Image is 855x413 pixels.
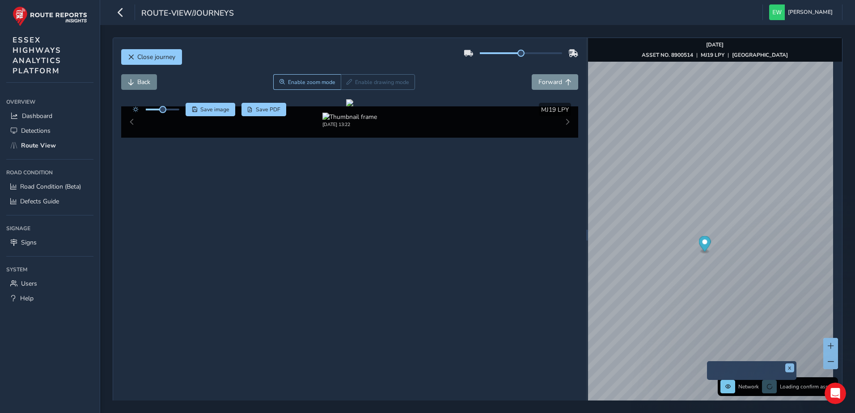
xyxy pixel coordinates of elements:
[769,4,836,20] button: [PERSON_NAME]
[322,113,377,121] img: Thumbnail frame
[780,383,835,390] span: Loading confirm assets
[20,182,81,191] span: Road Condition (Beta)
[256,106,280,113] span: Save PDF
[788,4,833,20] span: [PERSON_NAME]
[732,51,788,59] strong: [GEOGRAPHIC_DATA]
[21,238,37,247] span: Signs
[6,109,93,123] a: Dashboard
[825,383,846,404] iframe: Intercom live chat
[698,236,711,254] div: Map marker
[288,79,335,86] span: Enable zoom mode
[13,35,61,76] span: ESSEX HIGHWAYS ANALYTICS PLATFORM
[21,279,37,288] span: Users
[6,194,93,209] a: Defects Guide
[6,276,93,291] a: Users
[6,179,93,194] a: Road Condition (Beta)
[6,222,93,235] div: Signage
[21,141,56,150] span: Route View
[186,103,235,116] button: Save
[273,74,341,90] button: Zoom
[538,78,562,86] span: Forward
[121,74,157,90] button: Back
[137,78,150,86] span: Back
[322,121,377,128] div: [DATE] 13:22
[738,383,759,390] span: Network
[141,8,234,20] span: route-view/journeys
[137,53,175,61] span: Close journey
[642,51,788,59] div: | |
[20,294,34,303] span: Help
[706,41,724,48] strong: [DATE]
[6,123,93,138] a: Detections
[6,263,93,276] div: System
[701,51,724,59] strong: MJ19 LPY
[642,51,693,59] strong: ASSET NO. 8900514
[6,95,93,109] div: Overview
[200,106,229,113] span: Save image
[22,112,52,120] span: Dashboard
[21,126,51,135] span: Detections
[6,138,93,153] a: Route View
[541,105,569,114] span: MJ19 LPY
[6,291,93,306] a: Help
[532,74,578,90] button: Forward
[785,363,794,372] button: x
[6,235,93,250] a: Signs
[121,49,182,65] button: Close journey
[709,372,794,378] button: Preview frame
[13,6,87,26] img: rr logo
[769,4,785,20] img: diamond-layout
[6,166,93,179] div: Road Condition
[241,103,287,116] button: PDF
[741,372,763,379] img: frame
[20,197,59,206] span: Defects Guide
